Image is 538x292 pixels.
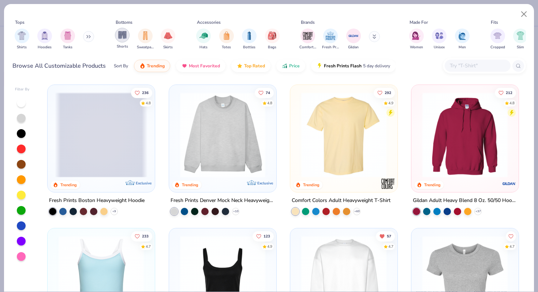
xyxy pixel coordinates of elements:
[412,31,421,40] img: Women Image
[37,29,52,50] div: filter for Hoodies
[60,29,75,50] div: filter for Tanks
[134,60,170,72] button: Trending
[265,91,270,94] span: 74
[432,29,447,50] button: filter button
[455,29,470,50] button: filter button
[171,196,275,205] div: Fresh Prints Denver Mock Neck Heavyweight Sweatshirt
[458,31,466,40] img: Men Image
[292,196,391,205] div: Comfort Colors Adult Heavyweight T-Shirt
[117,44,128,49] span: Shorts
[374,87,395,98] button: Like
[475,209,481,214] span: + 37
[493,31,502,40] img: Cropped Image
[268,45,276,50] span: Bags
[513,29,528,50] div: filter for Slim
[263,235,270,238] span: 123
[322,29,339,50] div: filter for Fresh Prints
[506,231,516,242] button: Like
[137,29,154,50] button: filter button
[115,29,130,50] button: filter button
[141,31,149,40] img: Sweatpants Image
[269,92,362,177] img: a90f7c54-8796-4cb2-9d6e-4e9644cfe0fe
[196,29,211,50] div: filter for Hats
[517,7,531,21] button: Close
[176,60,225,72] button: Most Favorited
[136,181,152,186] span: Exclusive
[490,29,505,50] button: filter button
[38,45,52,50] span: Hoodies
[15,29,29,50] button: filter button
[131,87,152,98] button: Like
[299,45,316,50] span: Comfort Colors
[64,31,72,40] img: Tanks Image
[12,61,106,70] div: Browse All Customizable Products
[388,244,393,250] div: 4.7
[63,45,72,50] span: Tanks
[243,45,255,50] span: Bottles
[449,61,505,70] input: Try "T-Shirt"
[245,31,253,40] img: Bottles Image
[242,29,257,50] button: filter button
[146,244,151,250] div: 4.7
[390,92,483,177] img: e55d29c3-c55d-459c-bfd9-9b1c499ab3c6
[142,235,149,238] span: 233
[348,30,359,41] img: Gildan Image
[506,91,512,94] span: 212
[455,29,470,50] div: filter for Men
[37,29,52,50] button: filter button
[15,19,25,26] div: Tops
[147,63,165,69] span: Trending
[324,63,362,69] span: Fresh Prints Flash
[346,29,361,50] button: filter button
[257,181,273,186] span: Exclusive
[15,29,29,50] div: filter for Shirts
[265,29,280,50] button: filter button
[410,45,423,50] span: Women
[137,45,154,50] span: Sweatpants
[223,31,231,40] img: Totes Image
[18,31,26,40] img: Shirts Image
[490,29,505,50] div: filter for Cropped
[116,19,132,26] div: Bottoms
[237,63,243,69] img: TopRated.gif
[376,231,395,242] button: Unlike
[139,63,145,69] img: trending.gif
[161,29,175,50] button: filter button
[413,196,517,205] div: Gildan Adult Heavy Blend 8 Oz. 50/50 Hooded Sweatshirt
[513,29,528,50] button: filter button
[60,29,75,50] button: filter button
[41,31,49,40] img: Hoodies Image
[244,63,265,69] span: Top Rated
[491,19,498,26] div: Fits
[219,29,234,50] div: filter for Totes
[495,87,516,98] button: Like
[435,31,444,40] img: Unisex Image
[434,45,445,50] span: Unisex
[419,92,511,177] img: 01756b78-01f6-4cc6-8d8a-3c30c1a0c8ac
[233,209,238,214] span: + 10
[298,92,390,177] img: 029b8af0-80e6-406f-9fdc-fdf898547912
[142,91,149,94] span: 236
[502,176,516,191] img: Gildan logo
[459,45,466,50] span: Men
[363,62,390,70] span: 5 day delivery
[199,45,208,50] span: Hats
[196,29,211,50] button: filter button
[265,29,280,50] div: filter for Bags
[299,29,316,50] button: filter button
[432,29,447,50] div: filter for Unisex
[161,29,175,50] div: filter for Skirts
[302,30,313,41] img: Comfort Colors Image
[112,209,116,214] span: + 9
[182,63,187,69] img: most_fav.gif
[219,29,234,50] button: filter button
[348,45,359,50] span: Gildan
[197,19,221,26] div: Accessories
[388,100,393,106] div: 4.9
[346,29,361,50] div: filter for Gildan
[276,60,305,72] button: Price
[163,45,173,50] span: Skirts
[17,45,27,50] span: Shirts
[115,28,130,49] div: filter for Shorts
[252,231,273,242] button: Like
